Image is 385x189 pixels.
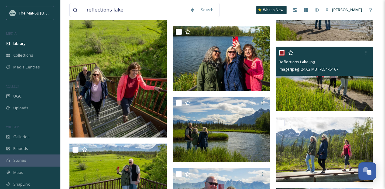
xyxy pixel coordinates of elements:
span: image/jpeg | 24.62 MB | 7854 x 5167 [279,66,338,72]
span: Collections [13,52,33,58]
img: Reflections Lake.jpg [173,97,270,162]
img: Reflections Lake.jpg [276,47,373,111]
input: Search your library [84,3,187,17]
span: MEDIA [6,31,17,36]
span: WIDGETS [6,124,20,129]
span: Uploads [13,105,28,111]
span: SnapLink [13,181,30,187]
span: The Mat-Su [US_STATE] [19,10,61,16]
span: Library [13,41,25,46]
img: Social_thumbnail.png [10,10,16,16]
span: Embeds [13,146,28,151]
span: Galleries [13,134,30,140]
span: Maps [13,170,23,175]
img: Reflections Lake.jpg [173,26,270,91]
span: COLLECT [6,84,19,88]
span: Stories [13,157,26,163]
button: Open Chat [358,162,376,180]
div: Search [198,4,217,16]
a: [PERSON_NAME] [322,4,365,16]
span: UGC [13,93,21,99]
span: [PERSON_NAME] [332,7,362,12]
span: Media Centres [13,64,40,70]
span: Reflections Lake.jpg [279,59,315,65]
a: What's New [256,6,287,14]
img: Reflections Lake.jpg [276,117,373,182]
